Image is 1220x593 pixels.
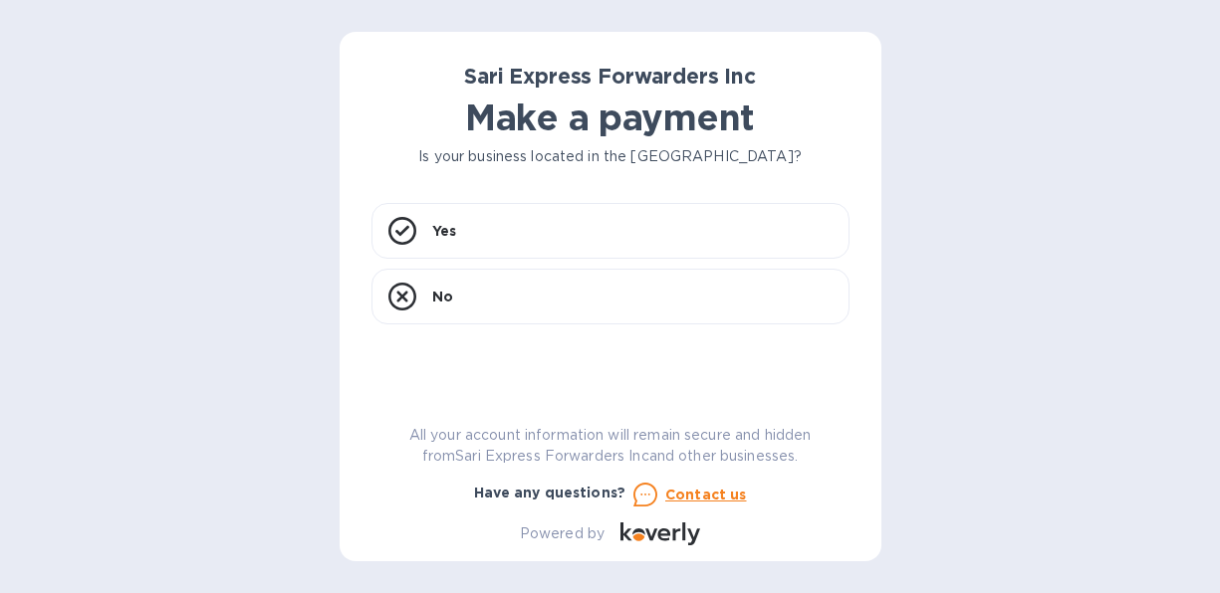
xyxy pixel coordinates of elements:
b: Have any questions? [474,485,626,500]
p: All your account information will remain secure and hidden from Sari Express Forwarders Inc and o... [371,425,850,467]
p: Yes [432,221,456,241]
p: No [432,287,453,306]
p: Powered by [520,523,605,544]
h1: Make a payment [371,97,850,138]
p: Is your business located in the [GEOGRAPHIC_DATA]? [371,146,850,167]
b: Sari Express Forwarders Inc [464,64,755,89]
u: Contact us [665,487,747,502]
